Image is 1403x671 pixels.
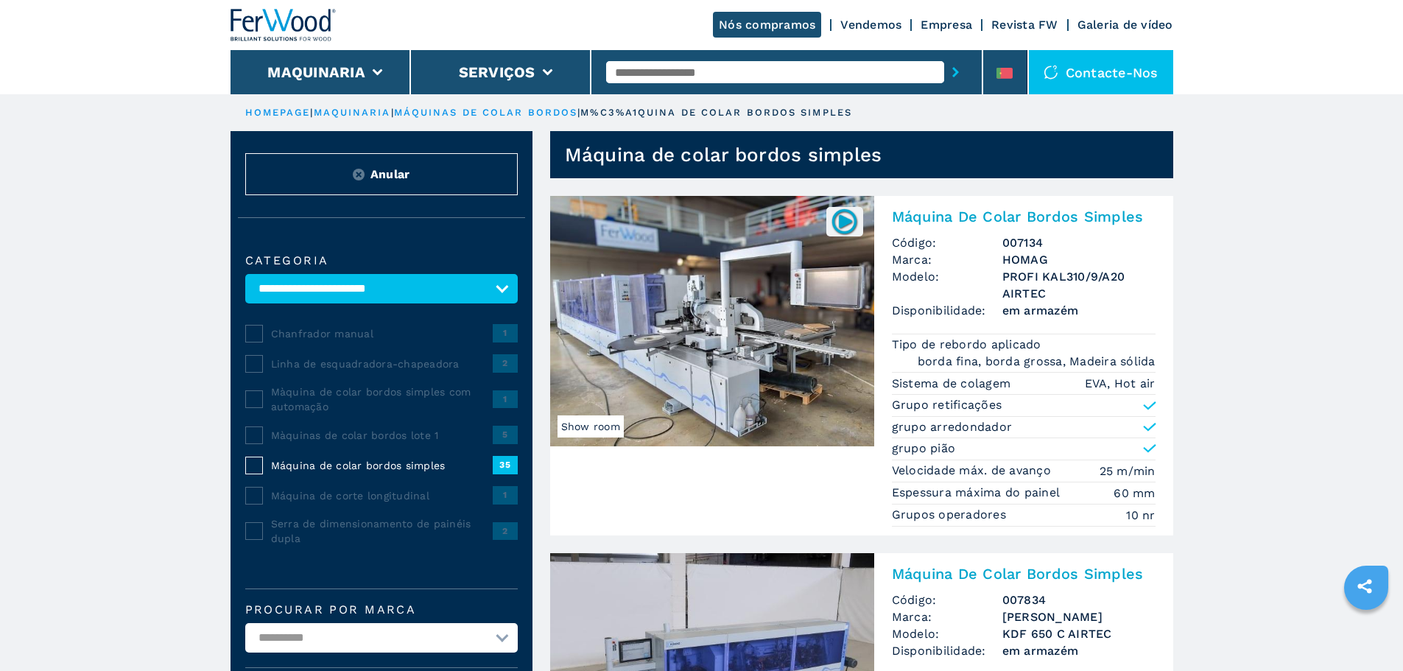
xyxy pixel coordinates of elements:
em: 60 mm [1114,485,1155,502]
span: Máquina de colar bordos simples [271,458,493,473]
button: Serviços [459,63,535,81]
span: Máquina de corte longitudinal [271,488,493,503]
span: 1 [493,486,518,504]
span: Modelo: [892,625,1002,642]
p: Grupos operadores [892,507,1010,523]
span: 35 [493,456,518,474]
h3: KDF 650 C AIRTEC [1002,625,1156,642]
h3: PROFI KAL310/9/A20 AIRTEC [1002,268,1156,302]
span: Linha de esquadradora-chapeadora [271,356,493,371]
em: borda fina, borda grossa, Madeira sólida [918,353,1156,370]
span: Show room [558,415,624,438]
span: Código: [892,234,1002,251]
span: Anular [370,166,410,183]
span: 1 [493,390,518,408]
h3: 007134 [1002,234,1156,251]
button: submit-button [944,55,967,89]
em: 25 m/min [1100,463,1156,479]
span: | [310,107,313,118]
span: Màquinas de colar bordos lote 1 [271,428,493,443]
h3: [PERSON_NAME] [1002,608,1156,625]
a: Empresa [921,18,972,32]
a: sharethis [1346,568,1383,605]
em: 10 nr [1126,507,1155,524]
a: Nós compramos [713,12,821,38]
a: Vendemos [840,18,901,32]
p: Sistema de colagem [892,376,1015,392]
label: categoria [245,255,518,267]
span: Màquina de colar bordos simples com automação [271,384,493,414]
img: Contacte-nos [1044,65,1058,80]
p: Velocidade máx. de avanço [892,463,1055,479]
h1: Máquina de colar bordos simples [565,143,882,166]
h2: Máquina De Colar Bordos Simples [892,565,1156,583]
a: maquinaria [314,107,391,118]
a: Revista FW [991,18,1058,32]
span: | [577,107,580,118]
h3: HOMAG [1002,251,1156,268]
div: Contacte-nos [1029,50,1173,94]
a: HOMEPAGE [245,107,311,118]
span: em armazém [1002,642,1156,659]
span: Marca: [892,251,1002,268]
p: Grupo retificações [892,397,1002,413]
span: 2 [493,354,518,372]
button: Maquinaria [267,63,365,81]
p: Tipo de rebordo aplicado [892,337,1045,353]
em: EVA, Hot air [1085,375,1156,392]
img: 007134 [830,207,859,236]
a: Máquina De Colar Bordos Simples HOMAG PROFI KAL310/9/A20 AIRTECShow room007134Máquina De Colar Bo... [550,196,1173,535]
span: 2 [493,522,518,540]
span: Modelo: [892,268,1002,302]
span: Chanfrador manual [271,326,493,341]
span: Disponibilidade: [892,642,1002,659]
span: Serra de dimensionamento de painéis dupla [271,516,493,546]
img: Ferwood [231,9,337,41]
span: em armazém [1002,302,1156,319]
a: máquinas de colar bordos [394,107,577,118]
iframe: Chat [1340,605,1392,660]
span: Código: [892,591,1002,608]
img: Reset [353,169,365,180]
p: m%C3%A1quina de colar bordos simples [580,106,852,119]
span: Disponibilidade: [892,302,1002,319]
h2: Máquina De Colar Bordos Simples [892,208,1156,225]
span: 1 [493,324,518,342]
p: grupo pião [892,440,956,457]
img: Máquina De Colar Bordos Simples HOMAG PROFI KAL310/9/A20 AIRTEC [550,196,874,446]
p: Espessura máxima do painel [892,485,1064,501]
p: grupo arredondador [892,419,1013,435]
span: 5 [493,426,518,443]
label: Procurar por marca [245,604,518,616]
span: | [391,107,394,118]
a: Galeria de vídeo [1077,18,1173,32]
button: ResetAnular [245,153,518,195]
h3: 007834 [1002,591,1156,608]
span: Marca: [892,608,1002,625]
